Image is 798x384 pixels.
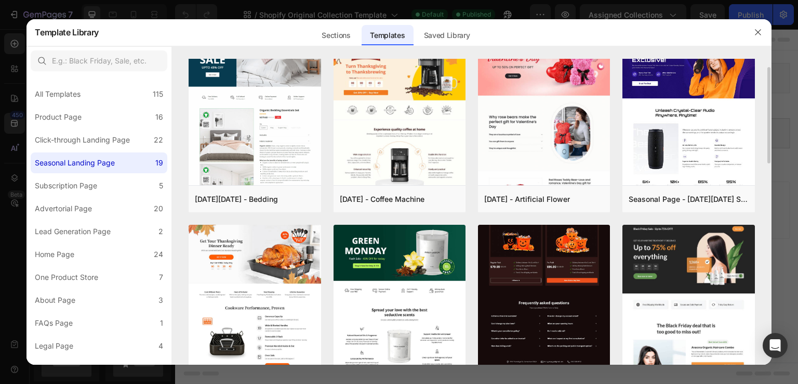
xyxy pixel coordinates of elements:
[153,88,163,100] div: 115
[362,25,413,46] div: Templates
[763,333,788,358] div: Open Intercom Messenger
[35,180,97,192] div: Subscription Page
[154,248,163,261] div: 24
[35,202,92,215] div: Advertorial Page
[154,134,163,146] div: 22
[340,193,424,206] div: [DATE] - Coffee Machine
[35,19,99,46] h2: Template Library
[484,193,570,206] div: [DATE] - Artificial Flower
[35,271,98,284] div: One Product Store
[31,50,167,71] input: E.g.: Black Friday, Sale, etc.
[629,193,748,206] div: Seasonal Page - [DATE][DATE] Sale
[35,134,130,146] div: Click-through Landing Page
[155,157,163,169] div: 19
[35,340,73,352] div: Legal Page
[287,147,337,158] span: Add section
[158,225,163,238] div: 2
[35,111,82,123] div: Product Page
[158,340,163,352] div: 4
[159,180,163,192] div: 5
[158,363,163,375] div: 2
[357,170,421,181] div: Add blank section
[155,111,163,123] div: 16
[35,88,81,100] div: All Templates
[200,170,263,181] div: Choose templates
[158,294,163,306] div: 3
[416,25,478,46] div: Saved Library
[159,271,163,284] div: 7
[35,363,82,375] div: Contact Page
[350,183,427,193] span: then drag & drop elements
[313,25,358,46] div: Sections
[160,317,163,329] div: 1
[35,225,111,238] div: Lead Generation Page
[154,202,163,215] div: 20
[35,294,75,306] div: About Page
[300,98,339,110] span: Product grid
[280,183,336,193] span: from URL or image
[292,43,349,55] span: Collection banner
[195,183,266,193] span: inspired by CRO experts
[282,170,336,181] div: Generate layout
[35,248,74,261] div: Home Page
[35,157,115,169] div: Seasonal Landing Page
[35,317,73,329] div: FAQs Page
[195,193,278,206] div: [DATE][DATE] - Bedding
